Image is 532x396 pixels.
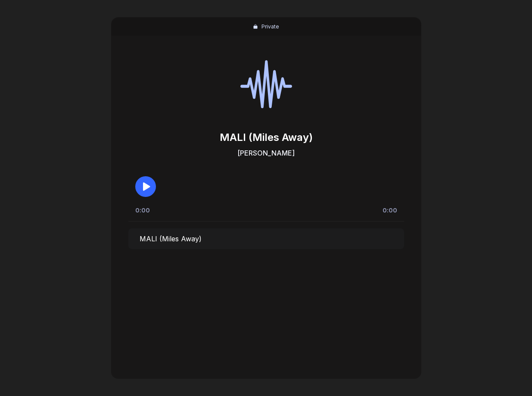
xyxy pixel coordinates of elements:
a: [PERSON_NAME] [237,149,295,157]
div: MALI (Miles Away) [140,234,202,243]
div: 0:00 [135,206,150,214]
div: 0:00 [383,206,397,214]
div: MALI (Miles Away) [220,131,313,143]
div: Private [261,23,279,30]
